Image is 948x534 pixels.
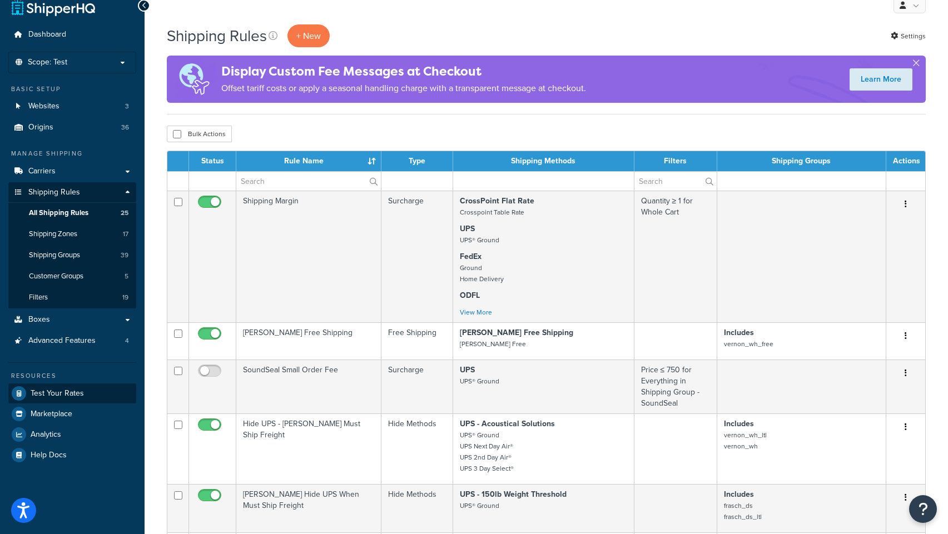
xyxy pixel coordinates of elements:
[460,501,499,511] small: UPS® Ground
[381,360,453,413] td: Surcharge
[8,245,136,266] a: Shipping Groups 39
[460,207,524,217] small: Crosspoint Table Rate
[724,327,754,338] strong: Includes
[8,182,136,309] li: Shipping Rules
[8,117,136,138] a: Origins 36
[460,376,499,386] small: UPS® Ground
[8,182,136,203] a: Shipping Rules
[381,413,453,484] td: Hide Methods
[634,151,717,171] th: Filters
[8,404,136,424] li: Marketplace
[8,203,136,223] li: All Shipping Rules
[8,224,136,244] li: Shipping Zones
[236,191,381,322] td: Shipping Margin
[28,30,66,39] span: Dashboard
[381,322,453,360] td: Free Shipping
[460,364,475,376] strong: UPS
[381,484,453,532] td: Hide Methods
[236,413,381,484] td: Hide UPS - [PERSON_NAME] Must Ship Freight
[8,425,136,445] a: Analytics
[221,62,586,81] h4: Display Custom Fee Messages at Checkout
[28,58,67,67] span: Scope: Test
[460,263,504,284] small: Ground Home Delivery
[28,123,53,132] span: Origins
[8,96,136,117] li: Websites
[29,229,77,239] span: Shipping Zones
[724,488,754,500] strong: Includes
[167,25,267,47] h1: Shipping Rules
[8,203,136,223] a: All Shipping Rules 25
[8,224,136,244] a: Shipping Zones 17
[121,208,128,218] span: 25
[460,307,492,317] a: View More
[8,445,136,465] a: Help Docs
[8,287,136,308] li: Filters
[460,488,567,500] strong: UPS - 150lb Weight Threshold
[236,360,381,413] td: SoundSeal Small Order Fee
[236,151,381,171] th: Rule Name : activate to sort column ascending
[460,339,526,349] small: [PERSON_NAME] Free
[8,287,136,308] a: Filters 19
[29,272,83,281] span: Customer Groups
[8,149,136,158] div: Manage Shipping
[221,81,586,96] p: Offset tariff costs or apply a seasonal handling charge with a transparent message at checkout.
[634,172,717,191] input: Search
[29,208,88,218] span: All Shipping Rules
[167,126,232,142] button: Bulk Actions
[121,123,129,132] span: 36
[8,383,136,403] a: Test Your Rates
[724,501,762,522] small: frasch_ds frasch_ds_ltl
[460,327,573,338] strong: [PERSON_NAME] Free Shipping
[28,102,59,111] span: Websites
[634,360,717,413] td: Price ≤ 750 for Everything in Shipping Group - SoundSeal
[381,191,453,322] td: Surcharge
[460,290,480,301] strong: ODFL
[125,336,129,346] span: 4
[8,96,136,117] a: Websites 3
[29,293,48,302] span: Filters
[28,336,96,346] span: Advanced Features
[8,84,136,94] div: Basic Setup
[724,339,773,349] small: vernon_wh_free
[29,251,80,260] span: Shipping Groups
[31,430,61,440] span: Analytics
[717,151,886,171] th: Shipping Groups
[8,161,136,182] a: Carriers
[189,151,236,171] th: Status
[460,418,555,430] strong: UPS - Acoustical Solutions
[8,266,136,287] a: Customer Groups 5
[724,430,767,451] small: vernon_wh_ltl vernon_wh
[724,418,754,430] strong: Includes
[460,251,482,262] strong: FedEx
[28,188,80,197] span: Shipping Rules
[8,245,136,266] li: Shipping Groups
[123,229,128,239] span: 17
[460,223,475,234] strong: UPS
[287,24,330,47] p: + New
[28,315,50,325] span: Boxes
[850,68,912,91] a: Learn More
[122,293,128,302] span: 19
[125,102,129,111] span: 3
[125,272,128,281] span: 5
[381,151,453,171] th: Type
[8,331,136,351] a: Advanced Features 4
[31,451,67,460] span: Help Docs
[236,484,381,532] td: [PERSON_NAME] Hide UPS When Must Ship Freight
[167,56,221,103] img: duties-banner-06bc72dcb5fe05cb3f9472aba00be2ae8eb53ab6f0d8bb03d382ba314ac3c341.png
[31,410,72,419] span: Marketplace
[8,371,136,381] div: Resources
[886,151,925,171] th: Actions
[909,495,937,523] button: Open Resource Center
[891,28,926,44] a: Settings
[8,117,136,138] li: Origins
[8,310,136,330] a: Boxes
[634,191,717,322] td: Quantity ≥ 1 for Whole Cart
[31,389,84,398] span: Test Your Rates
[460,235,499,245] small: UPS® Ground
[236,172,381,191] input: Search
